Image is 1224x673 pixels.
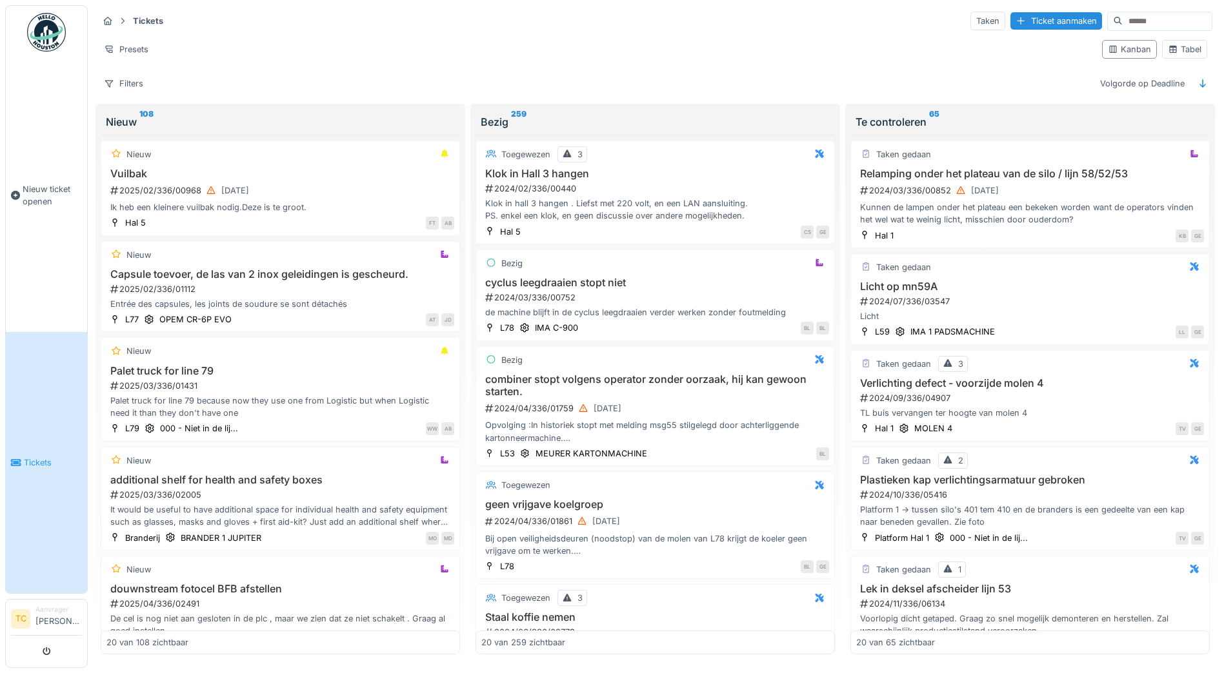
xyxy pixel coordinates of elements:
h3: geen vrijgave koelgroep [481,498,829,511]
div: Hal 5 [125,217,146,229]
div: Klok in hall 3 hangen . Liefst met 220 volt, en een LAN aansluiting. PS. enkel een klok, en geen ... [481,197,829,222]
div: MOLEN 4 [914,422,952,434]
span: Tickets [24,456,82,469]
div: Aanvrager [35,605,82,614]
div: Taken gedaan [876,261,931,273]
div: OPEM CR-6P EVO [159,313,232,326]
div: 2025/03/336/02005 [109,489,454,501]
div: Nieuw [126,148,151,161]
div: Platform Hal 1 [875,532,929,544]
div: 20 van 259 zichtbaar [481,636,565,649]
div: GE [1191,532,1204,545]
li: [PERSON_NAME] [35,605,82,632]
div: Nieuw [106,114,455,130]
div: MEURER KARTONMACHINE [536,447,647,460]
div: 1 [958,563,961,576]
div: L53 [500,447,515,460]
div: [DATE] [592,515,620,527]
div: Nieuw [126,454,151,467]
div: Bezig [501,257,523,269]
sup: 65 [929,114,939,130]
div: [DATE] [221,184,249,197]
div: De cel is nog niet aan gesloten in de plc , maar we zien dat ze niet schakelt . Graag al goed ins... [106,612,454,637]
div: 2025/04/336/02491 [109,598,454,610]
h3: Vuilbak [106,168,454,180]
h3: Capsule toevoer, de las van 2 inox geleidingen is gescheurd. [106,268,454,280]
div: 2024/09/336/04907 [859,392,1204,404]
h3: Lek in deksel afscheider lijn 53 [856,583,1204,595]
div: Nieuw [126,345,151,357]
div: LL [1176,326,1189,338]
div: TV [1176,422,1189,435]
h3: Relamping onder het plateau van de silo / lijn 58/52/53 [856,168,1204,180]
div: 000 - Niet in de lij... [950,532,1028,544]
div: Tabel [1168,43,1201,55]
sup: 259 [511,114,527,130]
h3: cyclus leegdraaien stopt niet [481,277,829,289]
div: WW [426,422,439,435]
div: Licht [856,310,1204,322]
div: Palet truck for line 79 because now they use one from Logistic but when Logistic need it than the... [106,395,454,419]
strong: Tickets [128,15,168,27]
div: 20 van 65 zichtbaar [856,636,935,649]
div: Ik heb een kleinere vuilbak nodig.Deze is te groot. [106,201,454,213]
div: GE [1191,326,1204,338]
span: Nieuw ticket openen [23,183,82,208]
div: IMA 1 PADSMACHINE [910,326,995,338]
div: Taken gedaan [876,148,931,161]
div: [DATE] [971,184,999,197]
div: Hal 1 [875,422,894,434]
div: Entrée des capsules, les joints de soudure se sont détachés [106,298,454,310]
div: FT [426,217,439,229]
div: Ticket aanmaken [1010,12,1102,30]
a: Nieuw ticket openen [6,59,87,332]
div: It would be useful to have additional space for individual health and safety equipment such as gl... [106,503,454,528]
div: JD [441,313,454,326]
div: Kunnen de lampen onder het plateau een bekeken worden want de operators vinden het wel wat te wei... [856,201,1204,226]
div: 2024/11/336/06134 [859,598,1204,610]
div: L59 [875,326,890,338]
div: GE [816,560,829,573]
div: 3 [577,148,583,161]
li: TC [11,609,30,629]
div: 2024/06/336/02779 [484,626,829,638]
h3: combiner stopt volgens operator zonder oorzaak, hij kan gewoon starten. [481,373,829,398]
div: 2024/03/336/00752 [484,291,829,304]
div: 2025/03/336/01431 [109,380,454,392]
div: 2024/03/336/00852 [859,182,1204,199]
div: GE [1191,229,1204,242]
div: Presets [98,40,154,59]
div: 000 - Niet in de lij... [160,422,238,434]
div: Nieuw [126,249,151,261]
div: TL buis vervangen ter hoogte van molen 4 [856,407,1204,419]
div: Platform 1 -> tussen silo's 401 tem 410 en de branders is een gedeelte van een kap naar beneden g... [856,503,1204,528]
div: L79 [125,422,139,434]
div: GE [816,226,829,239]
h3: Klok in Hall 3 hangen [481,168,829,180]
div: Filters [98,74,149,93]
div: 2024/04/336/01759 [484,400,829,416]
h3: Verlichting defect - voorzijde molen 4 [856,377,1204,389]
div: Toegewezen [501,148,550,161]
div: Hal 1 [875,229,894,242]
div: 3 [958,358,963,370]
div: KB [1176,229,1189,242]
div: 3 [577,592,583,604]
div: Taken gedaan [876,454,931,467]
div: Volgorde op Deadline [1094,74,1190,93]
div: BL [816,322,829,335]
h3: douwnstream fotocel BFB afstellen [106,583,454,595]
div: IMA C-900 [535,322,578,334]
div: Opvolging :In historiek stopt met melding msg55 stilgelegd door achterliggende kartonneermachine.... [481,419,829,444]
img: Badge_color-CXgf-gQk.svg [27,13,66,52]
div: 2 [958,454,963,467]
div: AB [441,422,454,435]
div: BL [816,447,829,460]
div: AT [426,313,439,326]
a: Tickets [6,332,87,593]
div: AB [441,217,454,229]
h3: additional shelf for health and safety boxes [106,474,454,486]
div: 2024/07/336/03547 [859,295,1204,307]
h3: Plastieken kap verlichtingsarmatuur gebroken [856,474,1204,486]
div: BL [801,322,814,335]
